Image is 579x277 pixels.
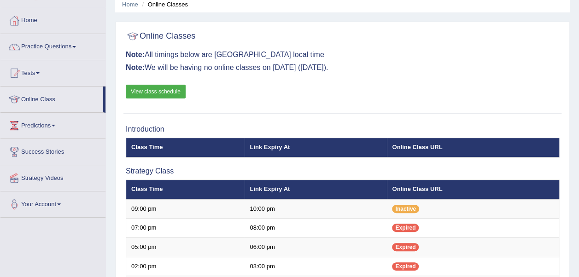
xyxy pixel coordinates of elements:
[0,8,105,31] a: Home
[0,87,103,110] a: Online Class
[0,139,105,162] a: Success Stories
[126,219,245,238] td: 07:00 pm
[245,180,387,199] th: Link Expiry At
[0,191,105,214] a: Your Account
[126,138,245,157] th: Class Time
[387,138,559,157] th: Online Class URL
[122,1,138,8] a: Home
[126,85,186,98] a: View class schedule
[392,243,419,251] span: Expired
[126,63,559,72] h3: We will be having no online classes on [DATE] ([DATE]).
[245,237,387,257] td: 06:00 pm
[126,51,559,59] h3: All timings below are [GEOGRAPHIC_DATA] local time
[126,180,245,199] th: Class Time
[126,167,559,175] h3: Strategy Class
[126,257,245,276] td: 02:00 pm
[0,165,105,188] a: Strategy Videos
[126,51,145,58] b: Note:
[245,257,387,276] td: 03:00 pm
[0,113,105,136] a: Predictions
[392,262,419,271] span: Expired
[387,180,559,199] th: Online Class URL
[0,34,105,57] a: Practice Questions
[392,224,419,232] span: Expired
[126,125,559,133] h3: Introduction
[245,138,387,157] th: Link Expiry At
[126,237,245,257] td: 05:00 pm
[245,219,387,238] td: 08:00 pm
[126,29,195,43] h2: Online Classes
[126,199,245,219] td: 09:00 pm
[0,60,105,83] a: Tests
[245,199,387,219] td: 10:00 pm
[126,63,145,71] b: Note:
[392,205,419,213] span: Inactive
